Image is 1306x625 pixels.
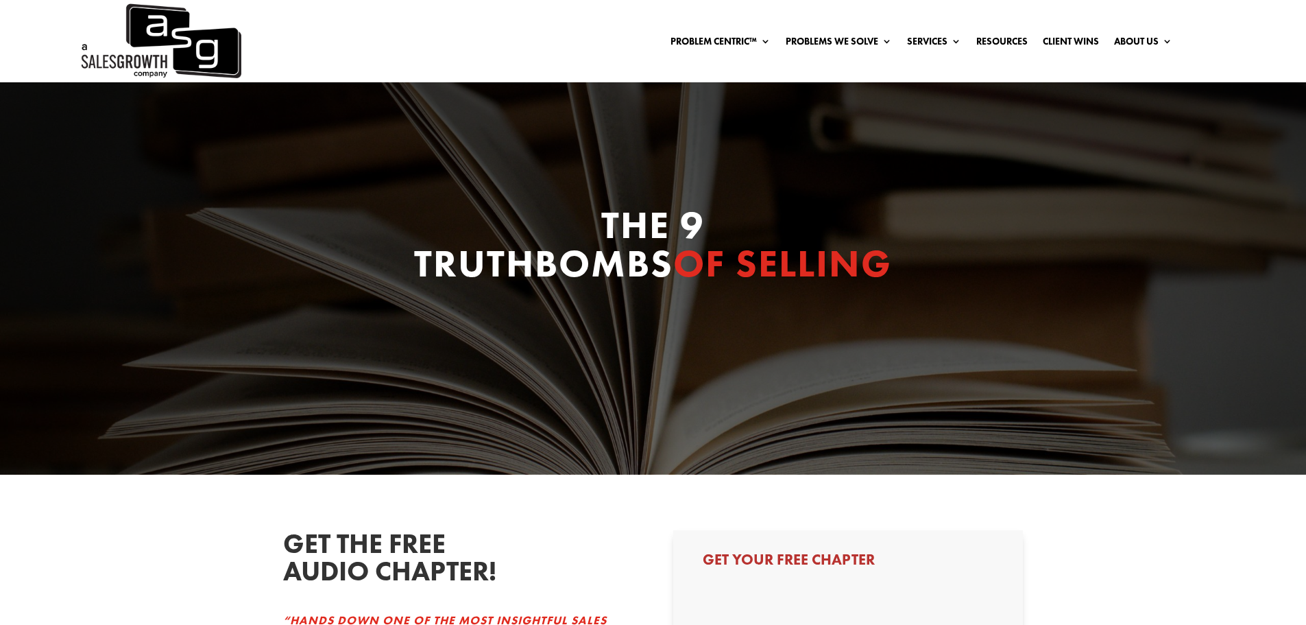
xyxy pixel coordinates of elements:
[1043,36,1099,51] a: Client Wins
[283,530,489,592] h2: GET THE FREE AUDIO CHAPTER!
[703,552,993,574] h3: Get Your Free Chapter
[1114,36,1172,51] a: About Us
[786,36,892,51] a: Problems We Solve
[907,36,961,51] a: Services
[393,206,914,290] h1: THE 9 TRUTHBOMBS
[673,239,892,288] span: OF SELLING
[976,36,1028,51] a: Resources
[670,36,771,51] a: Problem Centric™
